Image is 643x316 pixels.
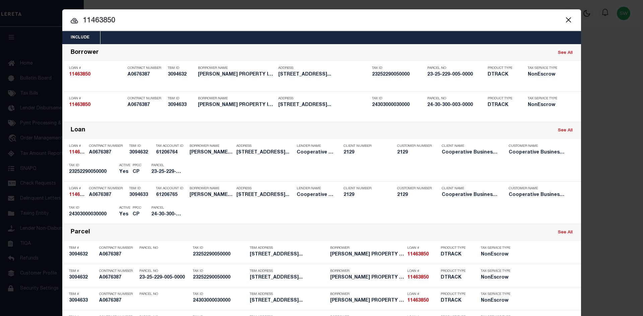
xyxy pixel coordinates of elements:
[330,246,404,250] p: Borrower
[330,252,404,257] h5: TRENNA PROPERTY INVESTMENTS LLC
[99,298,136,304] h5: A0676387
[558,128,573,133] a: See All
[69,150,86,155] h5: 11463850
[372,102,424,108] h5: 24303000030000
[133,212,141,217] h5: CP
[427,66,484,70] p: Parcel No
[156,150,186,155] h5: 61206764
[407,292,437,296] p: Loan #
[69,144,86,148] p: Loan #
[344,192,387,198] h5: 2129
[442,192,499,198] h5: Cooperative Business Services
[250,252,327,257] h5: 12222-26 SOUTH HARLEM AVENUE PA...
[151,212,182,217] h5: 24-30-300-003-0000
[441,298,471,304] h5: DTRACK
[407,252,429,257] strong: 11463850
[330,269,404,273] p: Borrower
[397,144,432,148] p: Customer Number
[236,144,293,148] p: Address
[198,97,275,101] p: Borrower Name
[190,192,233,198] h5: TRENNA PROPERTY INVESTMENTS LLC
[71,229,90,236] div: Parcel
[236,187,293,191] p: Address
[128,97,164,101] p: Contract Number
[69,103,90,107] strong: 11463850
[69,97,124,101] p: Loan #
[442,150,499,155] h5: Cooperative Business Services
[397,187,432,191] p: Customer Number
[297,150,334,155] h5: Cooperative Business Services
[193,252,246,257] h5: 23252290050000
[481,246,511,250] p: Tax Service Type
[69,150,90,155] strong: 11463850
[69,269,96,273] p: TBM #
[250,292,327,296] p: TBM Address
[278,97,369,101] p: Address
[129,150,153,155] h5: 3094632
[236,192,293,198] h5: 12315-17 SOUTH HARLEM AVENUE PA...
[441,246,471,250] p: Product Type
[528,66,561,70] p: Tax Service Type
[193,298,246,304] h5: 24303000030000
[344,150,387,155] h5: 2129
[193,269,246,273] p: Tax ID
[407,298,437,304] h5: 11463850
[69,298,96,304] h5: 3094633
[250,275,327,281] h5: 12222-26 SOUTH HARLEM AVENUE PA...
[69,169,116,175] h5: 23252290050000
[564,15,573,24] button: Close
[236,150,293,155] h5: 12222-26 SOUTH HARLEM AVENUE PA...
[133,169,141,175] h5: CP
[151,169,182,175] h5: 23-25-229-005-0000
[129,187,153,191] p: TBM ID
[119,169,129,175] h5: Yes
[129,144,153,148] p: TBM ID
[99,269,136,273] p: Contract Number
[156,144,186,148] p: Tax Account ID
[69,72,124,78] h5: 11463850
[441,252,471,257] h5: DTRACK
[488,66,518,70] p: Product Type
[344,144,387,148] p: Client Number
[69,102,124,108] h5: 11463850
[407,275,429,280] strong: 11463850
[190,144,233,148] p: Borrower Name
[441,275,471,281] h5: DTRACK
[427,97,484,101] p: Parcel No
[129,192,153,198] h5: 3094633
[133,164,141,168] p: PPCC
[427,72,484,78] h5: 23-25-229-005-0000
[372,97,424,101] p: Tax ID
[397,192,431,198] h5: 2129
[407,275,437,281] h5: 11463850
[99,292,136,296] p: Contract Number
[198,102,275,108] h5: TRENNA PROPERTY INVESTMENTS LLC
[488,102,518,108] h5: DTRACK
[71,49,99,57] div: Borrower
[407,246,437,250] p: Loan #
[481,252,511,257] h5: NonEscrow
[442,144,499,148] p: Client Name
[488,97,518,101] p: Product Type
[69,193,90,197] strong: 11463850
[481,292,511,296] p: Tax Service Type
[193,292,246,296] p: Tax ID
[193,246,246,250] p: Tax ID
[89,192,126,198] h5: A0676387
[69,246,96,250] p: TBM #
[156,187,186,191] p: Tax Account ID
[69,206,116,210] p: Tax ID
[441,269,471,273] p: Product Type
[151,206,182,210] p: Parcel
[69,192,86,198] h5: 11463850
[509,192,566,198] h5: Cooperative Business Services
[488,72,518,78] h5: DTRACK
[69,292,96,296] p: TBM #
[407,269,437,273] p: Loan #
[168,97,195,101] p: TBM ID
[558,51,573,55] a: See All
[139,292,190,296] p: Parcel No
[330,292,404,296] p: Borrower
[427,102,484,108] h5: 24-30-300-003-0000
[442,187,499,191] p: Client Name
